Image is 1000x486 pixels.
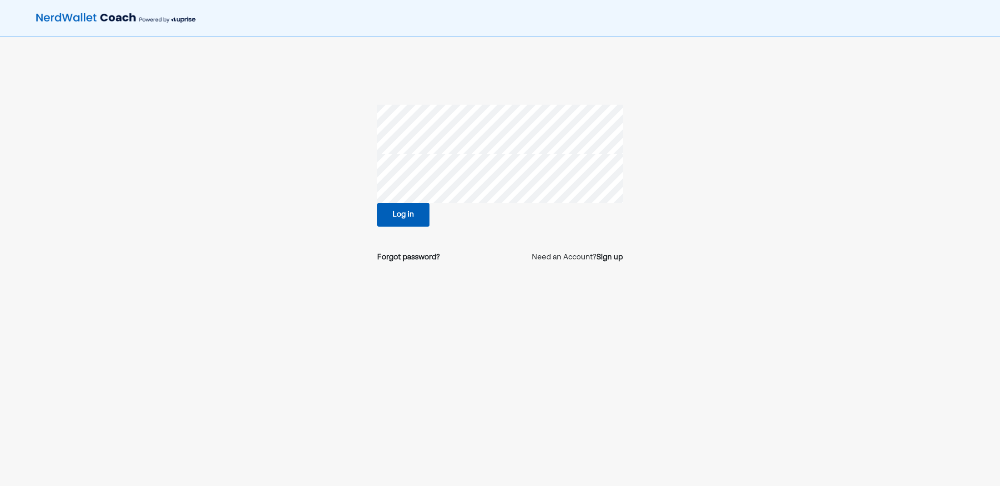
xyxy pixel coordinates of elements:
p: Need an Account? [532,252,623,263]
button: Log in [377,203,429,227]
a: Sign up [596,252,623,263]
a: Forgot password? [377,252,440,263]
